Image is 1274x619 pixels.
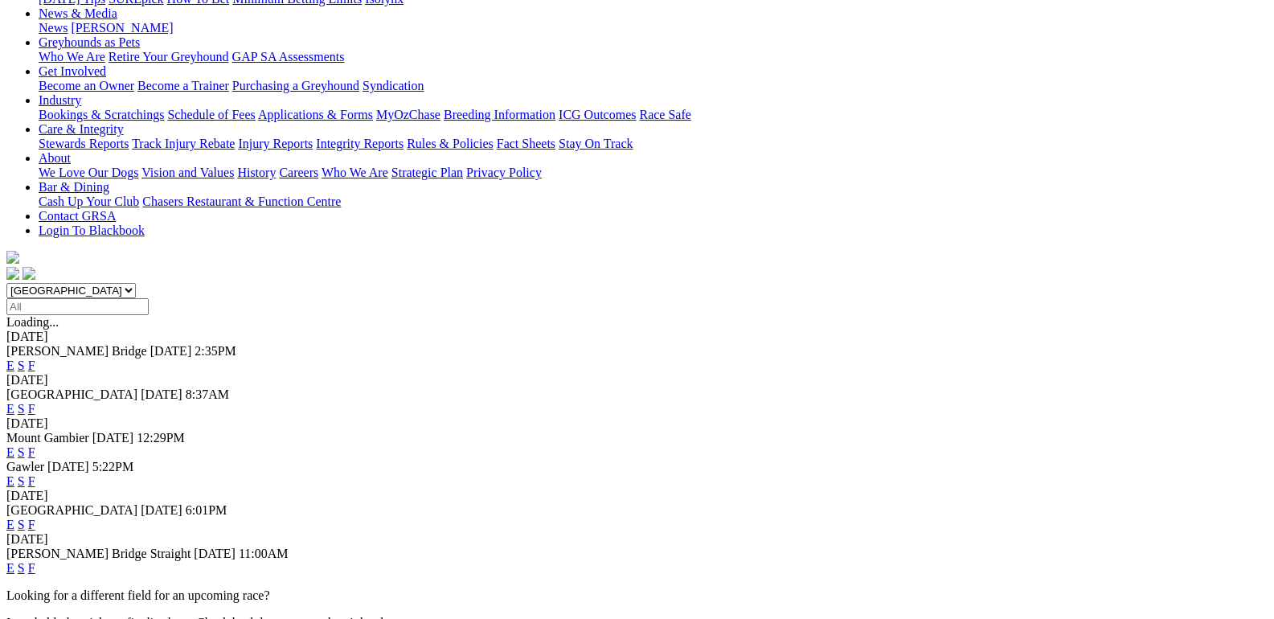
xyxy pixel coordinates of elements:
[39,50,1268,64] div: Greyhounds as Pets
[6,489,1268,503] div: [DATE]
[6,267,19,280] img: facebook.svg
[28,474,35,488] a: F
[28,359,35,372] a: F
[186,503,227,517] span: 6:01PM
[6,373,1268,387] div: [DATE]
[6,503,137,517] span: [GEOGRAPHIC_DATA]
[39,122,124,136] a: Care & Integrity
[444,108,555,121] a: Breeding Information
[639,108,690,121] a: Race Safe
[497,137,555,150] a: Fact Sheets
[6,251,19,264] img: logo-grsa-white.png
[23,267,35,280] img: twitter.svg
[186,387,229,401] span: 8:37AM
[142,195,341,208] a: Chasers Restaurant & Function Centre
[47,460,89,473] span: [DATE]
[39,108,1268,122] div: Industry
[39,21,68,35] a: News
[150,344,192,358] span: [DATE]
[559,108,636,121] a: ICG Outcomes
[39,35,140,49] a: Greyhounds as Pets
[39,195,139,208] a: Cash Up Your Club
[132,137,235,150] a: Track Injury Rebate
[39,180,109,194] a: Bar & Dining
[6,315,59,329] span: Loading...
[28,518,35,531] a: F
[39,151,71,165] a: About
[141,166,234,179] a: Vision and Values
[39,21,1268,35] div: News & Media
[28,402,35,416] a: F
[6,588,1268,603] p: Looking for a different field for an upcoming race?
[194,547,236,560] span: [DATE]
[92,431,134,445] span: [DATE]
[39,93,81,107] a: Industry
[92,460,134,473] span: 5:22PM
[6,387,137,401] span: [GEOGRAPHIC_DATA]
[71,21,173,35] a: [PERSON_NAME]
[39,223,145,237] a: Login To Blackbook
[141,387,182,401] span: [DATE]
[18,561,25,575] a: S
[141,503,182,517] span: [DATE]
[6,431,89,445] span: Mount Gambier
[109,50,229,64] a: Retire Your Greyhound
[18,359,25,372] a: S
[39,64,106,78] a: Get Involved
[407,137,494,150] a: Rules & Policies
[167,108,255,121] a: Schedule of Fees
[137,431,185,445] span: 12:29PM
[39,166,138,179] a: We Love Our Dogs
[316,137,404,150] a: Integrity Reports
[6,298,149,315] input: Select date
[18,518,25,531] a: S
[6,474,14,488] a: E
[18,474,25,488] a: S
[195,344,236,358] span: 2:35PM
[232,50,345,64] a: GAP SA Assessments
[18,402,25,416] a: S
[239,547,289,560] span: 11:00AM
[28,561,35,575] a: F
[6,330,1268,344] div: [DATE]
[238,137,313,150] a: Injury Reports
[39,6,117,20] a: News & Media
[6,561,14,575] a: E
[237,166,276,179] a: History
[39,195,1268,209] div: Bar & Dining
[258,108,373,121] a: Applications & Forms
[466,166,542,179] a: Privacy Policy
[6,547,190,560] span: [PERSON_NAME] Bridge Straight
[18,445,25,459] a: S
[6,359,14,372] a: E
[6,460,44,473] span: Gawler
[39,209,116,223] a: Contact GRSA
[559,137,633,150] a: Stay On Track
[6,532,1268,547] div: [DATE]
[232,79,359,92] a: Purchasing a Greyhound
[6,416,1268,431] div: [DATE]
[137,79,229,92] a: Become a Trainer
[39,137,129,150] a: Stewards Reports
[391,166,463,179] a: Strategic Plan
[28,445,35,459] a: F
[39,50,105,64] a: Who We Are
[363,79,424,92] a: Syndication
[322,166,388,179] a: Who We Are
[39,108,164,121] a: Bookings & Scratchings
[279,166,318,179] a: Careers
[6,344,147,358] span: [PERSON_NAME] Bridge
[6,518,14,531] a: E
[39,79,1268,93] div: Get Involved
[6,445,14,459] a: E
[39,137,1268,151] div: Care & Integrity
[39,79,134,92] a: Become an Owner
[6,402,14,416] a: E
[376,108,440,121] a: MyOzChase
[39,166,1268,180] div: About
